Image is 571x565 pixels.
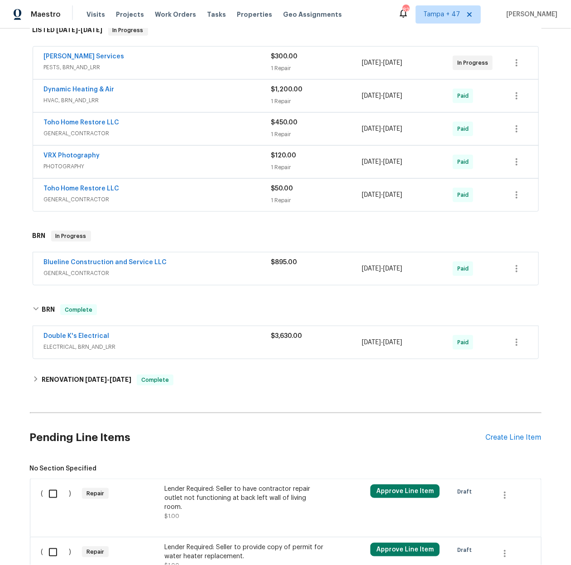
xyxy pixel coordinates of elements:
span: $450.00 [271,119,298,126]
span: Draft [457,546,475,555]
div: 1 Repair [271,64,362,73]
span: ELECTRICAL, BRN_AND_LRR [44,342,271,351]
span: Repair [83,489,108,498]
div: BRN Complete [30,295,542,324]
span: In Progress [109,26,147,35]
span: Paid [457,124,472,133]
div: 1 Repair [271,130,362,139]
button: Approve Line Item [370,484,440,498]
span: - [362,91,402,100]
span: Geo Assignments [283,10,342,19]
h2: Pending Line Items [30,417,486,459]
span: [DATE] [383,126,402,132]
span: - [362,157,402,166]
span: Tasks [207,11,226,18]
span: $120.00 [271,152,297,159]
div: 1 Repair [271,97,362,106]
span: [DATE] [383,159,402,165]
span: [DATE] [383,339,402,346]
span: [DATE] [383,192,402,198]
span: Paid [457,264,472,273]
a: Dynamic Heating & Air [44,86,115,93]
div: Lender Required: Seller to have contractor repair outlet not functioning at back left wall of liv... [164,484,324,512]
span: Paid [457,338,472,347]
a: Toho Home Restore LLC [44,185,120,192]
span: - [362,58,402,67]
h6: BRN [42,304,55,315]
div: 823 [403,5,409,14]
span: Paid [457,190,472,199]
span: No Section Specified [30,464,542,473]
span: Complete [61,305,96,314]
span: [DATE] [362,93,381,99]
span: [DATE] [383,266,402,272]
span: In Progress [457,58,492,67]
span: $50.00 [271,185,293,192]
span: Work Orders [155,10,196,19]
span: [DATE] [110,376,131,383]
span: PESTS, BRN_AND_LRR [44,63,271,72]
div: 1 Repair [271,163,362,172]
span: $3,630.00 [271,333,302,339]
div: 1 Repair [271,196,362,205]
a: Blueline Construction and Service LLC [44,259,167,266]
span: Maestro [31,10,61,19]
a: Toho Home Restore LLC [44,119,120,126]
div: LISTED [DATE]-[DATE]In Progress [30,16,542,45]
span: - [57,27,103,33]
span: Paid [457,91,472,100]
span: Draft [457,487,475,496]
span: [DATE] [362,126,381,132]
div: ( ) [38,482,80,523]
span: [DATE] [362,159,381,165]
span: In Progress [52,232,90,241]
span: GENERAL_CONTRACTOR [44,129,271,138]
div: Lender Required: Seller to provide copy of permit for water heater replacement. [164,543,324,561]
span: [PERSON_NAME] [503,10,557,19]
span: Complete [138,375,173,385]
span: PHOTOGRAPHY [44,162,271,171]
span: GENERAL_CONTRACTOR [44,269,271,278]
span: Visits [86,10,105,19]
span: - [362,124,402,133]
span: $1,200.00 [271,86,303,93]
span: Tampa + 47 [423,10,460,19]
div: Create Line Item [486,433,542,442]
span: [DATE] [362,266,381,272]
span: $1.00 [164,513,179,519]
span: [DATE] [81,27,103,33]
span: - [85,376,131,383]
span: - [362,190,402,199]
span: $895.00 [271,259,297,266]
span: Projects [116,10,144,19]
span: Paid [457,157,472,166]
span: [DATE] [383,60,402,66]
h6: RENOVATION [42,375,131,385]
a: Double K's Electrical [44,333,110,339]
a: [PERSON_NAME] Services [44,53,125,60]
span: Properties [237,10,272,19]
span: [DATE] [362,192,381,198]
span: [DATE] [57,27,78,33]
span: [DATE] [383,93,402,99]
div: BRN In Progress [30,222,542,251]
div: RENOVATION [DATE]-[DATE]Complete [30,369,542,391]
h6: BRN [33,231,46,242]
a: VRX Photography [44,152,100,159]
span: [DATE] [85,376,107,383]
span: HVAC, BRN_AND_LRR [44,96,271,105]
span: - [362,338,402,347]
span: Repair [83,547,108,556]
span: $300.00 [271,53,298,60]
span: [DATE] [362,60,381,66]
h6: LISTED [33,25,103,36]
span: [DATE] [362,339,381,346]
button: Approve Line Item [370,543,440,556]
span: - [362,264,402,273]
span: GENERAL_CONTRACTOR [44,195,271,204]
